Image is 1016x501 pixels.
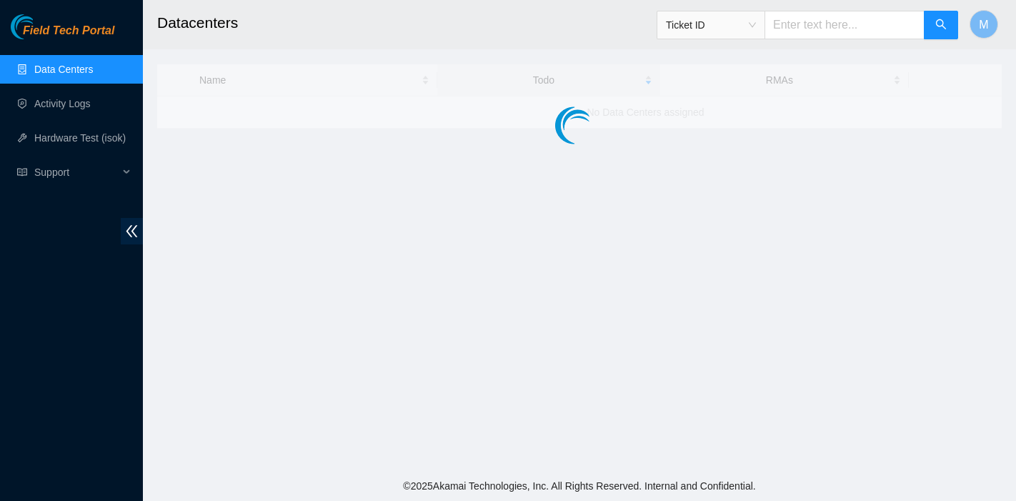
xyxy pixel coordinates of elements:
[17,167,27,177] span: read
[121,218,143,244] span: double-left
[143,471,1016,501] footer: © 2025 Akamai Technologies, Inc. All Rights Reserved. Internal and Confidential.
[34,98,91,109] a: Activity Logs
[34,158,119,187] span: Support
[765,11,925,39] input: Enter text here...
[970,10,998,39] button: M
[23,24,114,38] span: Field Tech Portal
[34,132,126,144] a: Hardware Test (isok)
[935,19,947,32] span: search
[979,16,988,34] span: M
[11,14,72,39] img: Akamai Technologies
[11,26,114,44] a: Akamai TechnologiesField Tech Portal
[666,14,756,36] span: Ticket ID
[924,11,958,39] button: search
[34,64,93,75] a: Data Centers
